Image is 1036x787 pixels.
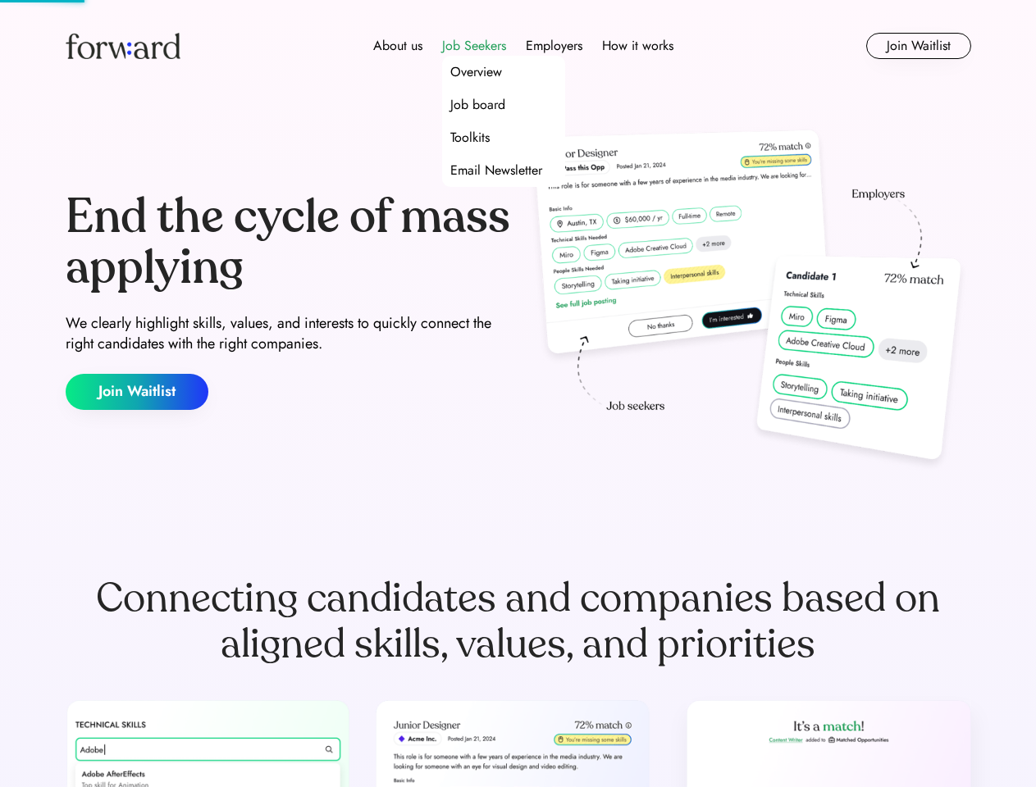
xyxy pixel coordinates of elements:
[66,192,512,293] div: End the cycle of mass applying
[450,128,490,148] div: Toolkits
[66,33,180,59] img: Forward logo
[442,36,506,56] div: Job Seekers
[66,575,971,667] div: Connecting candidates and companies based on aligned skills, values, and priorities
[66,374,208,410] button: Join Waitlist
[525,125,971,477] img: hero-image.png
[602,36,673,56] div: How it works
[450,62,502,82] div: Overview
[66,313,512,354] div: We clearly highlight skills, values, and interests to quickly connect the right candidates with t...
[373,36,422,56] div: About us
[866,33,971,59] button: Join Waitlist
[450,95,505,115] div: Job board
[450,161,542,180] div: Email Newsletter
[526,36,582,56] div: Employers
